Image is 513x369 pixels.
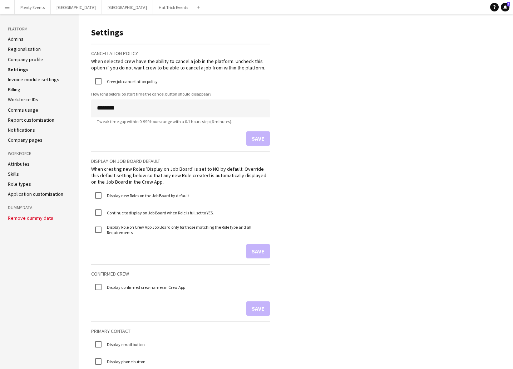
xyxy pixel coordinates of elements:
label: Crew job cancellation policy [105,78,158,84]
a: Invoice module settings [8,76,59,83]
div: When selected crew have the ability to cancel a job in the platform. Uncheck this option if you d... [91,58,270,71]
a: Notifications [8,127,35,133]
button: Plenty Events [15,0,51,14]
a: Billing [8,86,20,93]
h3: Confirmed crew [91,271,270,277]
a: Company pages [8,137,43,143]
a: Company profile [8,56,43,63]
a: Admins [8,36,24,42]
a: Workforce IDs [8,96,38,103]
a: Report customisation [8,117,54,123]
button: [GEOGRAPHIC_DATA] [51,0,102,14]
a: Attributes [8,161,30,167]
span: 1 [507,2,510,6]
a: Skills [8,171,19,177]
h3: Platform [8,26,71,32]
span: Tweak time gap within 0-999 hours range with a 0.1 hours step (6 minutes). [91,119,238,124]
h3: Display on job board default [91,158,270,164]
h3: Primary contact [91,328,270,334]
a: Settings [8,66,29,73]
label: Display Role on Crew App Job Board only for those matching the Role type and all Requirements [105,224,270,235]
label: Continue to display on Job Board when Role is full set to YES. [105,210,214,215]
label: How long before job start time the cancel button should disappear? [91,91,270,97]
a: Role types [8,181,31,187]
a: Application customisation [8,191,63,197]
h3: Dummy Data [8,204,71,211]
label: Display phone button [105,359,145,364]
button: Hat Trick Events [153,0,194,14]
label: Display new Roles on the Job Board by default [105,193,189,198]
h3: Workforce [8,150,71,157]
button: [GEOGRAPHIC_DATA] [102,0,153,14]
a: Comms usage [8,107,38,113]
label: Display email button [105,341,145,347]
a: 1 [501,3,509,11]
label: Display confirmed crew names in Crew App [105,284,185,290]
div: When creating new Roles 'Display on Job Board' is set to NO by default. Override this default set... [91,166,270,185]
button: Remove dummy data [8,215,53,221]
a: Regionalisation [8,46,41,52]
h3: Cancellation policy [91,50,270,57]
h1: Settings [91,27,270,38]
